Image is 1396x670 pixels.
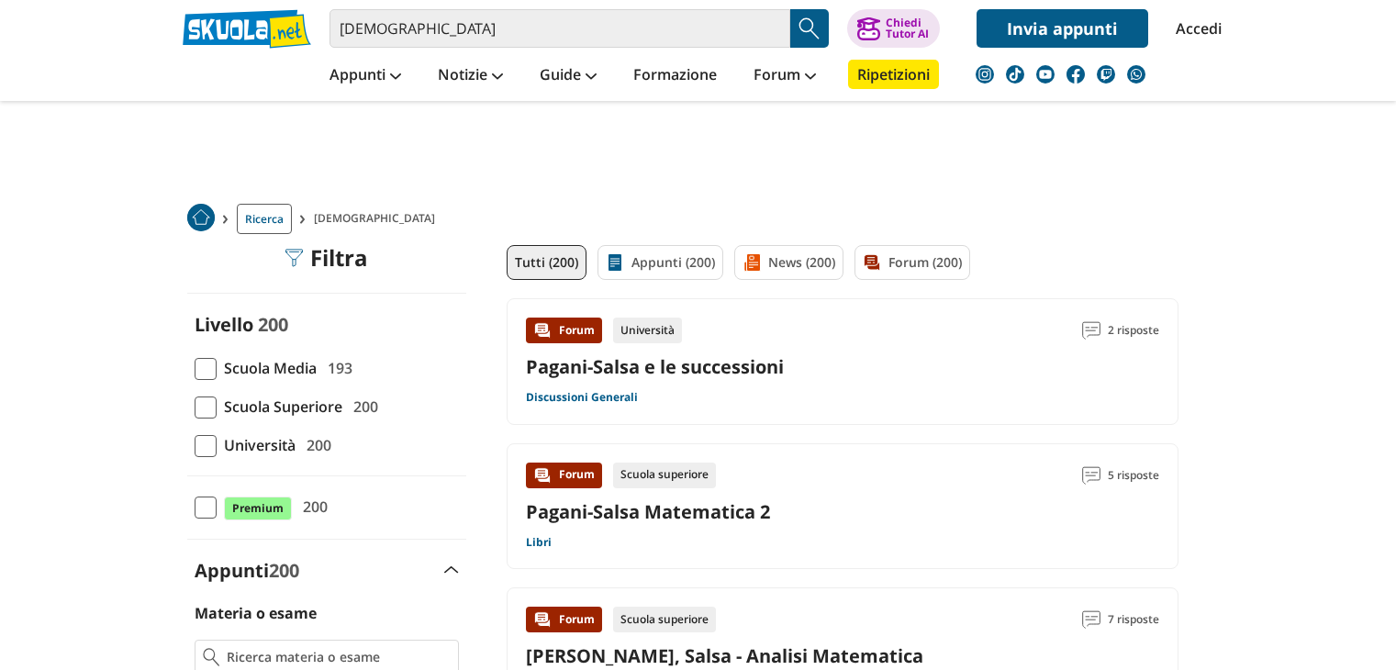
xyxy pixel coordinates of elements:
[1082,466,1100,485] img: Commenti lettura
[346,395,378,419] span: 200
[187,204,215,231] img: Home
[187,204,215,234] a: Home
[629,60,721,93] a: Formazione
[613,607,716,632] div: Scuola superiore
[863,253,881,272] img: Forum filtro contenuto
[195,312,253,337] label: Livello
[325,60,406,93] a: Appunti
[195,558,299,583] label: Appunti
[526,463,602,488] div: Forum
[296,495,328,519] span: 200
[195,603,317,623] label: Materia o esame
[535,60,601,93] a: Guide
[526,535,552,550] a: Libri
[613,318,682,343] div: Università
[1006,65,1024,84] img: tiktok
[1108,607,1159,632] span: 7 risposte
[329,9,790,48] input: Cerca appunti, riassunti o versioni
[796,15,823,42] img: Cerca appunti, riassunti o versioni
[227,648,450,666] input: Ricerca materia o esame
[203,648,220,666] img: Ricerca materia o esame
[848,60,939,89] a: Ripetizioni
[606,253,624,272] img: Appunti filtro contenuto
[237,204,292,234] a: Ricerca
[1097,65,1115,84] img: twitch
[526,607,602,632] div: Forum
[1176,9,1214,48] a: Accedi
[217,433,296,457] span: Università
[1036,65,1055,84] img: youtube
[299,433,331,457] span: 200
[285,249,303,267] img: Filtra filtri mobile
[533,321,552,340] img: Forum contenuto
[977,9,1148,48] a: Invia appunti
[1082,321,1100,340] img: Commenti lettura
[526,354,784,379] a: Pagani-Salsa e le successioni
[526,643,923,668] a: [PERSON_NAME], Salsa - Analisi Matematica
[1108,463,1159,488] span: 5 risposte
[1108,318,1159,343] span: 2 risposte
[314,204,442,234] span: [DEMOGRAPHIC_DATA]
[526,499,770,524] a: Pagani-Salsa Matematica 2
[613,463,716,488] div: Scuola superiore
[790,9,829,48] button: Search Button
[269,558,299,583] span: 200
[320,356,352,380] span: 193
[285,245,368,271] div: Filtra
[749,60,821,93] a: Forum
[217,356,317,380] span: Scuola Media
[854,245,970,280] a: Forum (200)
[847,9,940,48] button: ChiediTutor AI
[526,318,602,343] div: Forum
[433,60,508,93] a: Notizie
[1067,65,1085,84] img: facebook
[886,17,929,39] div: Chiedi Tutor AI
[224,497,292,520] span: Premium
[597,245,723,280] a: Appunti (200)
[507,245,586,280] a: Tutti (200)
[217,395,342,419] span: Scuola Superiore
[976,65,994,84] img: instagram
[526,390,638,405] a: Discussioni Generali
[533,466,552,485] img: Forum contenuto
[444,566,459,574] img: Apri e chiudi sezione
[743,253,761,272] img: News filtro contenuto
[1082,610,1100,629] img: Commenti lettura
[258,312,288,337] span: 200
[1127,65,1145,84] img: WhatsApp
[533,610,552,629] img: Forum contenuto
[734,245,843,280] a: News (200)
